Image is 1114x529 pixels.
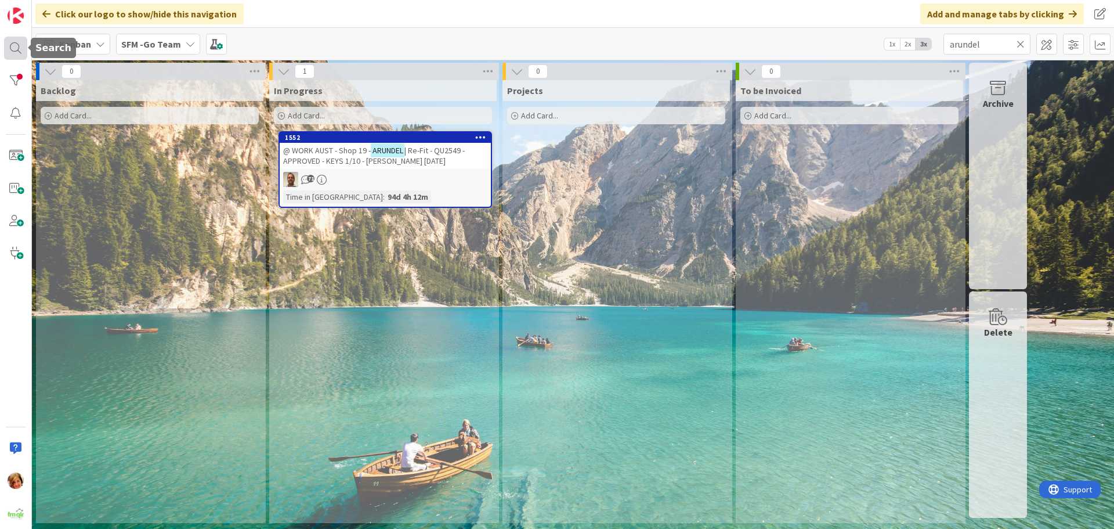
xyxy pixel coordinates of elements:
h5: Search [35,42,71,53]
mark: ARUNDEL [371,143,404,157]
div: 1552@ WORK AUST - Shop 19 -ARUNDEL| Re-Fit - QU2549 - APPROVED - KEYS 1/10 - [PERSON_NAME] [DATE] [280,132,491,168]
span: Add Card... [521,110,558,121]
div: Archive [983,96,1014,110]
span: Support [24,2,53,16]
span: Add Card... [288,110,325,121]
div: 1552 [280,132,491,143]
span: @ WORK AUST - Shop 19 - [283,145,371,156]
span: 2x [900,38,916,50]
div: Delete [984,325,1012,339]
b: SFM -Go Team [121,38,181,50]
span: 1 [295,64,314,78]
span: To be Invoiced [740,85,801,96]
div: Add and manage tabs by clicking [920,3,1084,24]
span: Add Card... [55,110,92,121]
img: KD [8,473,24,489]
div: Click our logo to show/hide this navigation [35,3,244,24]
span: 71 [307,175,314,182]
span: | Re-Fit - QU2549 - APPROVED - KEYS 1/10 - [PERSON_NAME] [DATE] [283,145,465,166]
span: Kanban [59,37,91,51]
span: Backlog [41,85,76,96]
span: In Progress [274,85,323,96]
span: 0 [528,64,548,78]
span: Projects [507,85,543,96]
div: 94d 4h 12m [385,190,431,203]
span: : [383,190,385,203]
div: SD [280,172,491,187]
img: Visit kanbanzone.com [8,8,24,24]
input: Quick Filter... [943,34,1030,55]
div: Time in [GEOGRAPHIC_DATA] [283,190,383,203]
img: SD [283,172,298,187]
span: Add Card... [754,110,791,121]
div: 1552 [285,134,491,142]
img: avatar [8,505,24,521]
span: 0 [761,64,781,78]
span: 3x [916,38,931,50]
span: 0 [62,64,81,78]
span: 1x [884,38,900,50]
